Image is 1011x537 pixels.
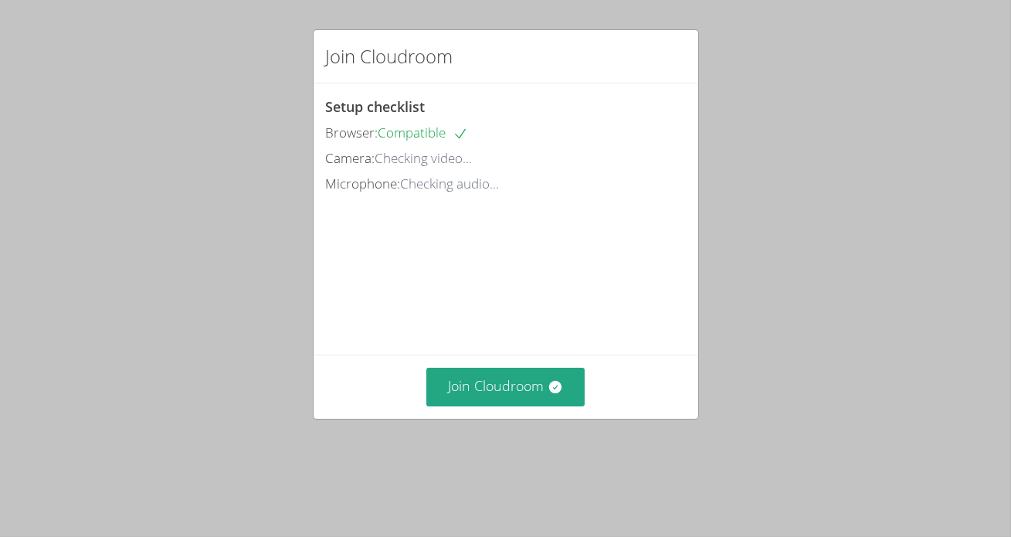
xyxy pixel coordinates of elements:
[375,149,473,167] span: Checking video...
[326,97,426,116] span: Setup checklist
[326,42,453,70] h2: Join Cloudroom
[426,368,585,406] button: Join Cloudroom
[326,149,375,167] span: Camera:
[401,175,500,192] span: Checking audio...
[326,124,378,141] span: Browser:
[326,175,401,192] span: Microphone:
[378,124,468,141] span: Compatible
